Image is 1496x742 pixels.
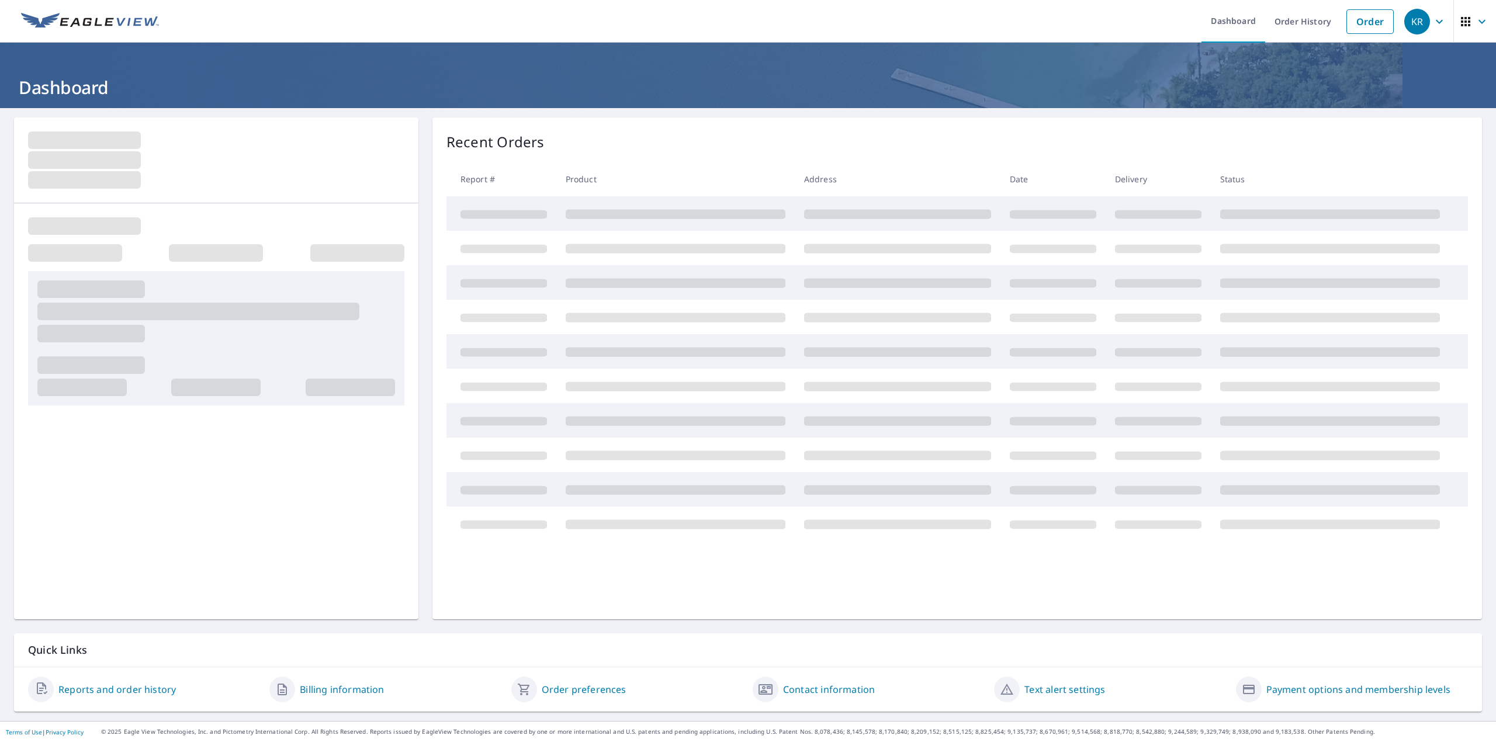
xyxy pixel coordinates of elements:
[58,682,176,696] a: Reports and order history
[542,682,626,696] a: Order preferences
[1404,9,1430,34] div: KR
[1346,9,1394,34] a: Order
[300,682,384,696] a: Billing information
[795,162,1000,196] th: Address
[556,162,795,196] th: Product
[6,728,42,736] a: Terms of Use
[14,75,1482,99] h1: Dashboard
[1000,162,1106,196] th: Date
[1266,682,1450,696] a: Payment options and membership levels
[1211,162,1449,196] th: Status
[21,13,159,30] img: EV Logo
[46,728,84,736] a: Privacy Policy
[1106,162,1211,196] th: Delivery
[446,131,545,152] p: Recent Orders
[6,729,84,736] p: |
[101,727,1490,736] p: © 2025 Eagle View Technologies, Inc. and Pictometry International Corp. All Rights Reserved. Repo...
[28,643,1468,657] p: Quick Links
[446,162,556,196] th: Report #
[783,682,875,696] a: Contact information
[1024,682,1105,696] a: Text alert settings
